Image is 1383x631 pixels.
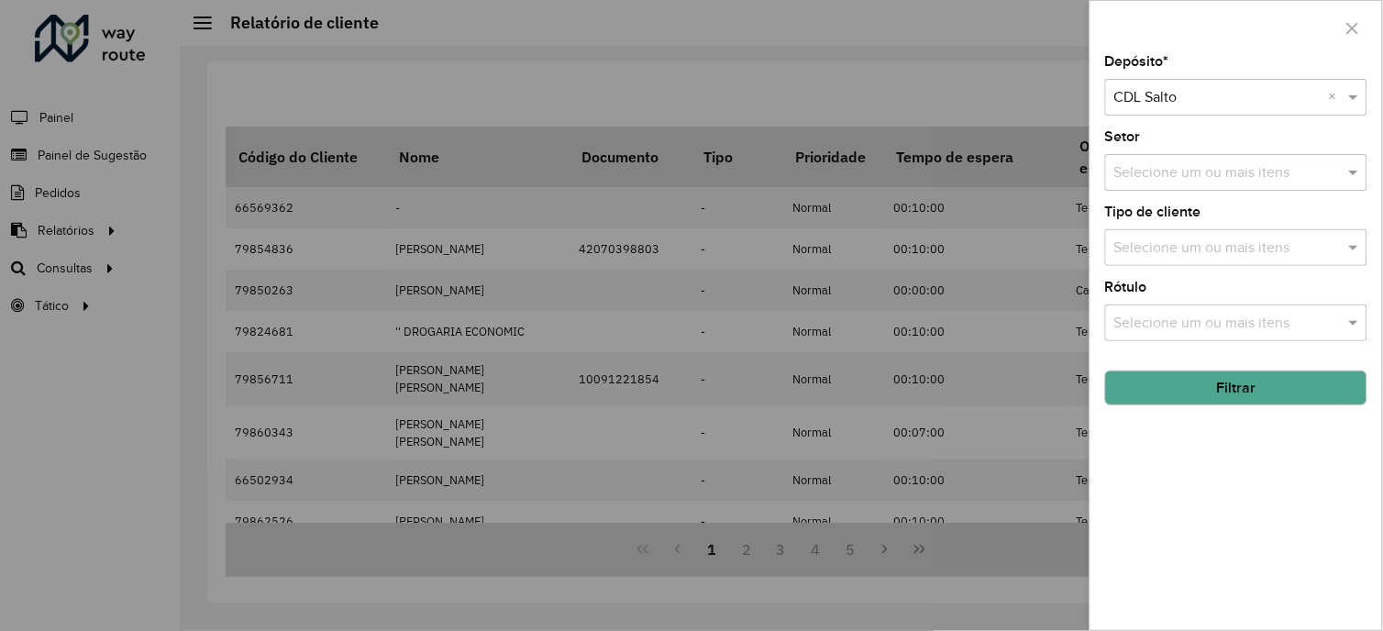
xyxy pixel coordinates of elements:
span: Clear all [1329,86,1344,108]
label: Tipo de cliente [1105,201,1201,223]
label: Rótulo [1105,276,1147,298]
label: Setor [1105,126,1141,148]
label: Depósito [1105,50,1169,72]
button: Filtrar [1105,371,1367,405]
